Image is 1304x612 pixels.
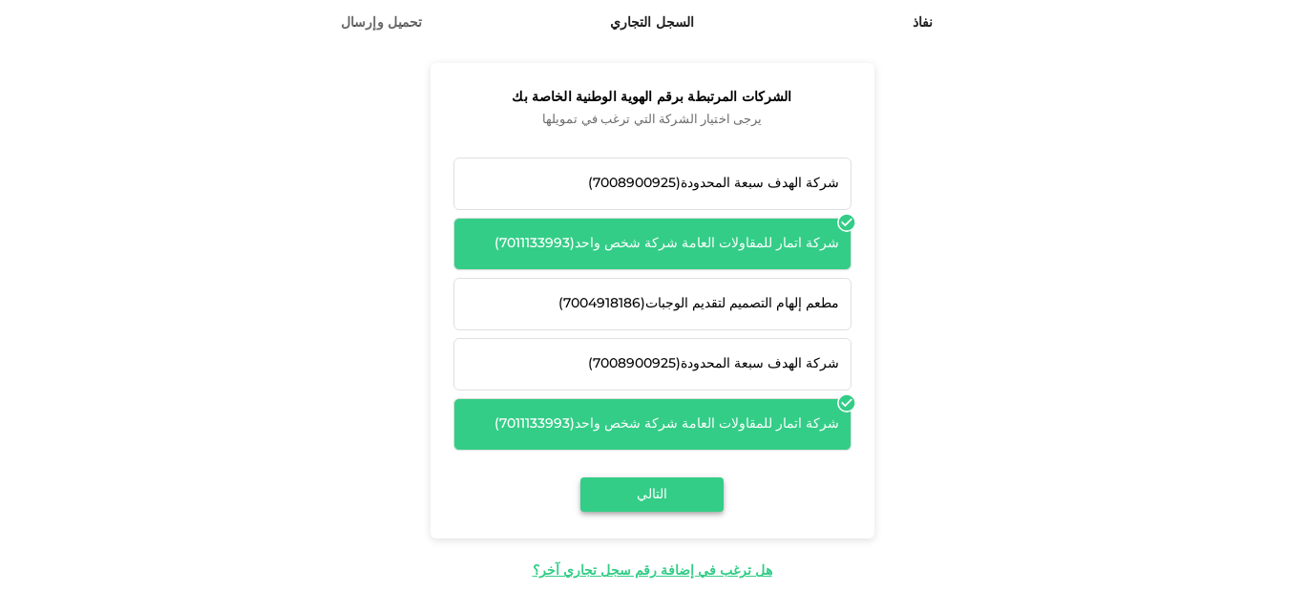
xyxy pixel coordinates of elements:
[453,86,852,110] span: الشركات المرتبطة برقم الهوية الوطنية الخاصة بك
[466,174,839,194] div: شركة الهدف سبعة المحدودة
[494,417,575,431] span: ( 7011133993 )
[453,110,852,132] span: يرجى اختيار الشركة التي ترغب في تمويلها
[494,237,575,250] span: ( 7011133993 )
[588,357,681,370] span: ( 7008900925 )
[341,16,423,30] span: تحميل وإرسال
[466,294,839,314] div: مطعم إلهام التصميم لتقديم الوجبات
[588,177,681,190] span: ( 7008900925 )
[610,16,695,30] span: السجل التجاري
[466,354,839,374] div: شركة الهدف سبعة المحدودة
[466,414,839,434] div: شركة اتمار للمقاولات العامة شركة شخص واحد
[533,561,772,581] div: هل ترغب في إضافة رقم سجل تجاري آخر؟
[913,16,934,30] span: نفاذ
[558,297,645,310] span: ( 7004918186 )
[580,477,724,512] button: التالي
[466,234,839,254] div: شركة اتمار للمقاولات العامة شركة شخص واحد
